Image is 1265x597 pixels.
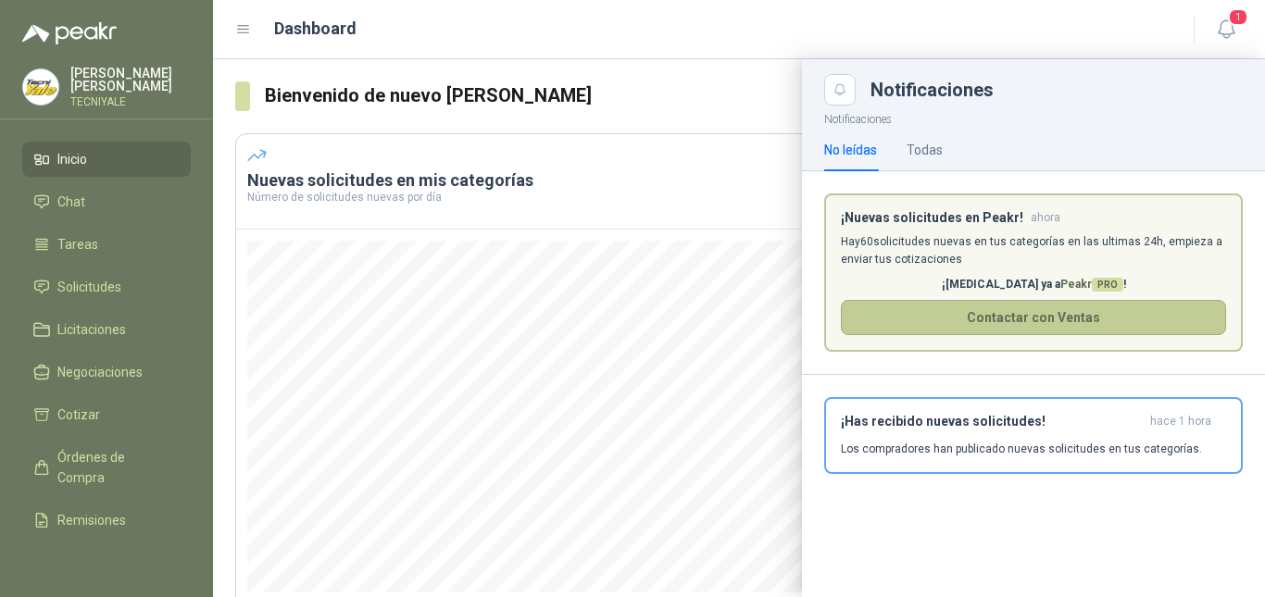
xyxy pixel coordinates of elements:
[841,414,1143,429] h3: ¡Has recibido nuevas solicitudes!
[841,233,1226,268] p: Hay 60 solicitudes nuevas en tus categorías en las ultimas 24h, empieza a enviar tus cotizaciones
[57,404,100,425] span: Cotizar
[907,140,943,160] div: Todas
[22,503,191,538] a: Remisiones
[841,300,1226,335] button: Contactar con Ventas
[23,69,58,105] img: Company Logo
[22,397,191,432] a: Cotizar
[1150,414,1211,429] span: hace 1 hora
[22,142,191,177] a: Inicio
[70,96,191,107] p: TECNIYALE
[57,362,143,382] span: Negociaciones
[841,276,1226,293] p: ¡[MEDICAL_DATA] ya a !
[1031,210,1060,226] span: ahora
[22,184,191,219] a: Chat
[841,441,1202,457] p: Los compradores han publicado nuevas solicitudes en tus categorías.
[22,22,117,44] img: Logo peakr
[824,140,877,160] div: No leídas
[57,149,87,169] span: Inicio
[22,440,191,495] a: Órdenes de Compra
[57,447,173,488] span: Órdenes de Compra
[57,319,126,340] span: Licitaciones
[57,234,98,255] span: Tareas
[824,397,1243,474] button: ¡Has recibido nuevas solicitudes!hace 1 hora Los compradores han publicado nuevas solicitudes en ...
[57,277,121,297] span: Solicitudes
[57,192,85,212] span: Chat
[1060,278,1123,291] span: Peakr
[22,312,191,347] a: Licitaciones
[70,67,191,93] p: [PERSON_NAME] [PERSON_NAME]
[22,545,191,580] a: Configuración
[870,81,1243,99] div: Notificaciones
[1228,8,1248,26] span: 1
[802,106,1265,129] p: Notificaciones
[274,16,357,42] h1: Dashboard
[57,510,126,530] span: Remisiones
[1209,13,1243,46] button: 1
[22,227,191,262] a: Tareas
[1092,278,1123,292] span: PRO
[841,210,1023,226] h3: ¡Nuevas solicitudes en Peakr!
[22,269,191,305] a: Solicitudes
[22,354,191,390] a: Negociaciones
[824,74,856,106] button: Close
